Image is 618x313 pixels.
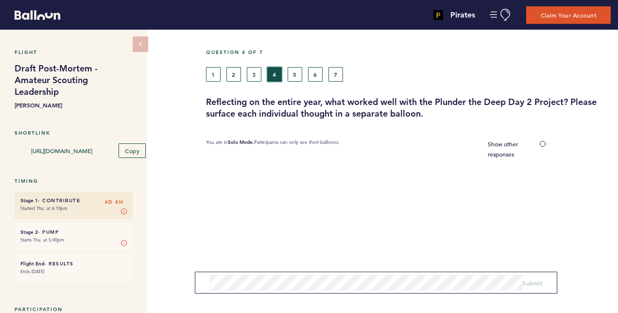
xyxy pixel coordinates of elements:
[450,9,475,21] h4: Pirates
[288,67,302,82] button: 5
[105,197,123,207] span: 6D 4H
[226,67,241,82] button: 2
[15,63,133,98] h1: Draft Post-Mortem - Amateur Scouting Leadership
[15,130,133,136] h5: Shortlink
[7,10,60,20] a: Balloon
[267,67,282,82] button: 4
[15,100,133,110] b: [PERSON_NAME]
[119,143,146,158] button: Copy
[15,49,133,55] h5: Flight
[206,139,340,159] p: You are in Participants can only see their balloons.
[20,197,127,204] h6: - Contribute
[20,229,127,235] h6: - Pump
[522,279,542,287] span: Submit
[125,147,139,155] span: Copy
[328,67,343,82] button: 7
[526,6,611,24] button: Claim Your Account
[20,237,64,243] time: Starts Thu. at 5:00pm
[15,306,133,313] h5: Participation
[20,197,38,204] small: Stage 1
[15,10,60,20] svg: Balloon
[206,96,611,120] h3: Reflecting on the entire year, what worked well with the Plunder the Deep Day 2 Project? Please s...
[20,268,44,275] time: Ends [DATE]
[308,67,323,82] button: 6
[206,67,221,82] button: 1
[488,140,518,158] span: Show other responses
[15,178,133,184] h5: Timing
[20,229,38,235] small: Stage 2
[490,9,512,21] button: Manage Account
[247,67,261,82] button: 3
[206,49,611,55] h5: Question 4 of 7
[228,139,254,145] b: Solo Mode.
[522,278,542,288] button: Submit
[20,205,68,211] time: Started Thu. at 6:10pm
[20,261,44,267] small: Flight End
[20,261,127,267] h6: - Results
